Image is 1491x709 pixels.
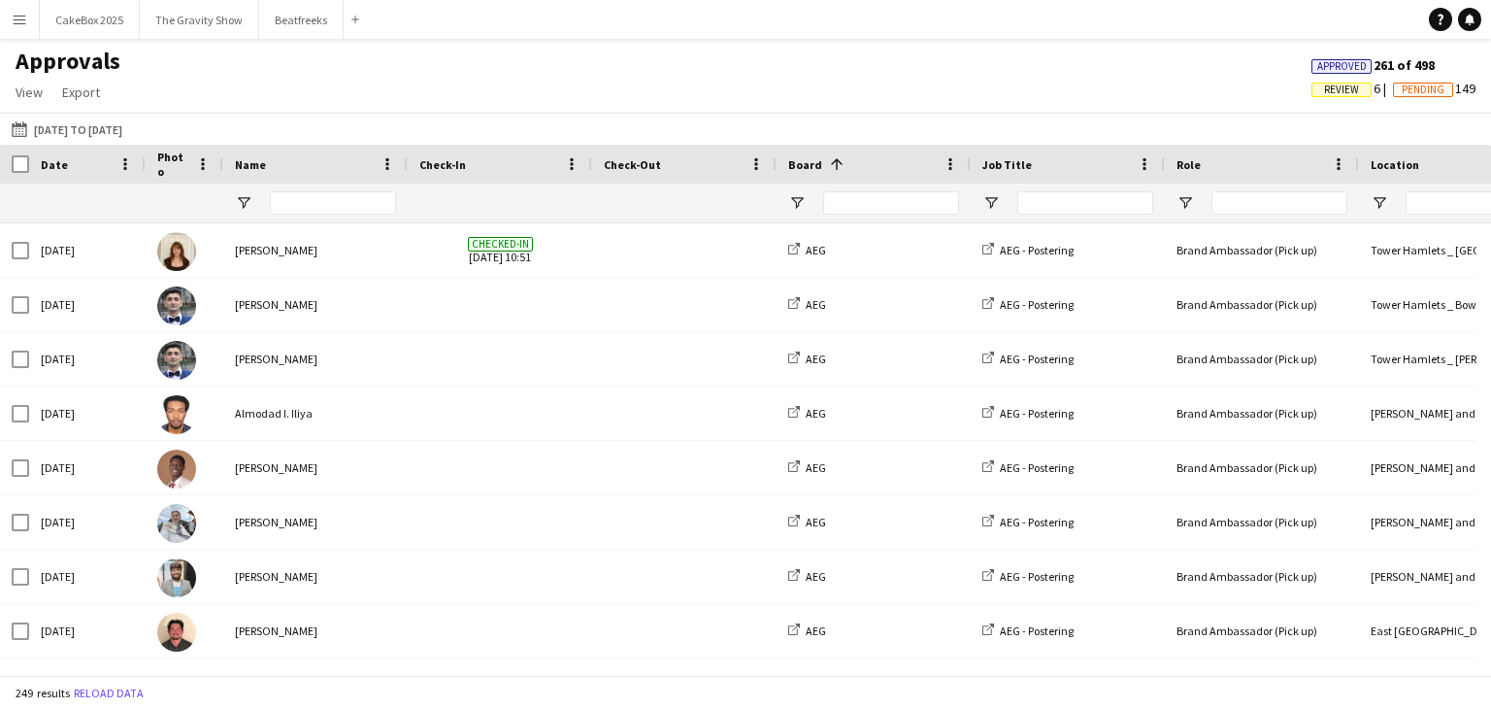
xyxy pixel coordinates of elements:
[157,232,196,271] img: Amelie Forbes
[157,287,196,325] img: Elvis Assadi
[806,406,826,421] span: AEG
[788,157,822,172] span: Board
[982,352,1074,366] a: AEG - Postering
[29,332,146,386] div: [DATE]
[788,406,826,421] a: AEG
[40,1,140,39] button: CakeBox 2025
[29,278,146,331] div: [DATE]
[1165,441,1359,494] div: Brand Ambassador (Pick up)
[16,84,43,101] span: View
[62,84,100,101] span: Export
[982,406,1074,421] a: AEG - Postering
[1317,60,1367,73] span: Approved
[223,223,408,277] div: [PERSON_NAME]
[235,194,252,212] button: Open Filter Menu
[788,297,826,312] a: AEG
[982,460,1074,475] a: AEG - Postering
[806,460,826,475] span: AEG
[157,558,196,597] img: Abhishek Rayewar
[157,613,196,652] img: Jason Evans
[1000,297,1074,312] span: AEG - Postering
[1165,223,1359,277] div: Brand Ambassador (Pick up)
[982,297,1074,312] a: AEG - Postering
[1176,194,1194,212] button: Open Filter Menu
[8,118,126,141] button: [DATE] to [DATE]
[259,1,344,39] button: Beatfreeks
[806,243,826,257] span: AEG
[157,504,196,543] img: Iuliia Gerus
[223,387,408,440] div: Almodad I. Iliya
[788,515,826,529] a: AEG
[223,332,408,386] div: [PERSON_NAME]
[788,569,826,584] a: AEG
[29,604,146,658] div: [DATE]
[806,297,826,312] span: AEG
[157,395,196,434] img: Almodad I. Iliya
[982,194,1000,212] button: Open Filter Menu
[223,604,408,658] div: [PERSON_NAME]
[1000,624,1074,638] span: AEG - Postering
[157,341,196,380] img: Elvis Assadi
[788,460,826,475] a: AEG
[1165,495,1359,549] div: Brand Ambassador (Pick up)
[982,515,1074,529] a: AEG - Postering
[41,157,68,172] span: Date
[468,237,533,252] span: Checked-in
[806,569,826,584] span: AEG
[54,80,108,105] a: Export
[8,80,50,105] a: View
[806,515,826,529] span: AEG
[223,495,408,549] div: [PERSON_NAME]
[1311,80,1393,97] span: 6
[1000,460,1074,475] span: AEG - Postering
[1371,194,1388,212] button: Open Filter Menu
[1176,157,1201,172] span: Role
[1017,191,1153,215] input: Job Title Filter Input
[1000,406,1074,421] span: AEG - Postering
[1165,332,1359,386] div: Brand Ambassador (Pick up)
[806,624,826,638] span: AEG
[788,194,806,212] button: Open Filter Menu
[1165,550,1359,603] div: Brand Ambassador (Pick up)
[1165,387,1359,440] div: Brand Ambassador (Pick up)
[604,157,661,172] span: Check-Out
[788,352,826,366] a: AEG
[1000,352,1074,366] span: AEG - Postering
[1311,56,1435,74] span: 261 of 498
[1393,80,1475,97] span: 149
[1000,569,1074,584] span: AEG - Postering
[788,624,826,638] a: AEG
[223,441,408,494] div: [PERSON_NAME]
[140,1,259,39] button: The Gravity Show
[1324,84,1359,96] span: Review
[823,191,959,215] input: Board Filter Input
[982,157,1032,172] span: Job Title
[223,278,408,331] div: [PERSON_NAME]
[982,624,1074,638] a: AEG - Postering
[1402,84,1444,96] span: Pending
[419,223,580,277] span: [DATE] 10:51
[270,191,396,215] input: Name Filter Input
[235,157,266,172] span: Name
[29,550,146,603] div: [DATE]
[70,683,148,704] button: Reload data
[982,569,1074,584] a: AEG - Postering
[1211,191,1347,215] input: Role Filter Input
[1371,157,1419,172] span: Location
[157,150,188,179] span: Photo
[1165,278,1359,331] div: Brand Ambassador (Pick up)
[29,441,146,494] div: [DATE]
[788,243,826,257] a: AEG
[157,450,196,489] img: Oladimeji Fakorede
[1165,604,1359,658] div: Brand Ambassador (Pick up)
[29,495,146,549] div: [DATE]
[419,157,466,172] span: Check-In
[982,243,1074,257] a: AEG - Postering
[1000,515,1074,529] span: AEG - Postering
[29,387,146,440] div: [DATE]
[806,352,826,366] span: AEG
[1000,243,1074,257] span: AEG - Postering
[29,223,146,277] div: [DATE]
[223,550,408,603] div: [PERSON_NAME]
